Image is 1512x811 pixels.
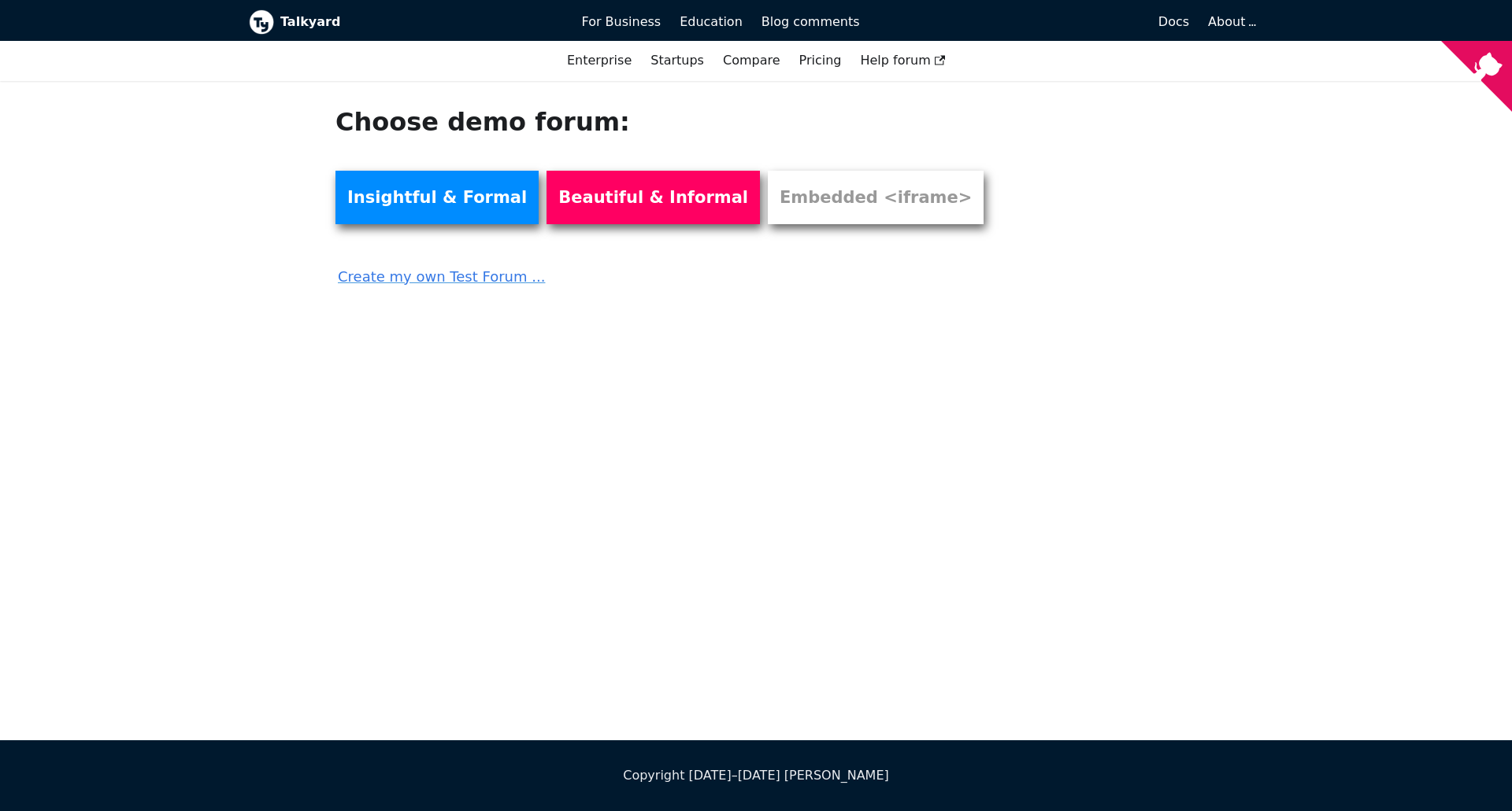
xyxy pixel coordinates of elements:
a: Compare [723,53,780,68]
a: Education [670,9,752,35]
span: Help forum [860,53,945,68]
a: Beautiful & Informal [547,171,760,224]
a: Help forum [850,47,954,74]
h1: Choose demo forum: [335,106,1003,138]
a: Startups [641,47,713,74]
span: Education [680,14,743,29]
img: Talkyard logo [249,9,274,35]
a: Talkyard logoTalkyard [249,9,560,35]
a: Embedded <iframe> [768,171,984,224]
a: Insightful & Formal [335,171,539,224]
span: Docs [1158,14,1189,29]
b: Talkyard [280,12,560,32]
a: Create my own Test Forum ... [335,254,1003,289]
a: Pricing [790,47,851,74]
a: For Business [573,9,671,35]
a: Enterprise [558,47,641,74]
a: Blog comments [752,9,869,35]
div: Copyright [DATE]–[DATE] [PERSON_NAME] [249,765,1263,786]
a: Docs [869,9,1199,35]
span: For Business [582,14,661,29]
a: About [1208,14,1254,29]
span: Blog comments [762,14,860,29]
